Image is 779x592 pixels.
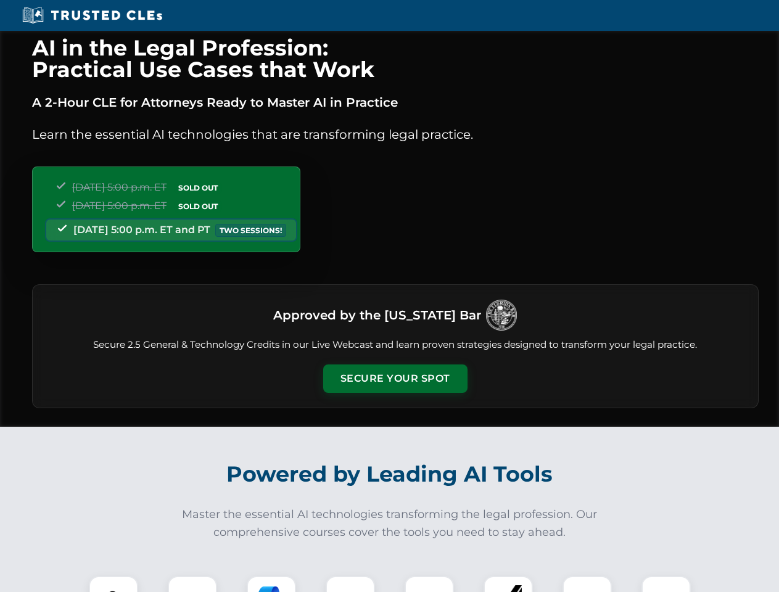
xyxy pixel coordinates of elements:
p: A 2-Hour CLE for Attorneys Ready to Master AI in Practice [32,92,759,112]
h3: Approved by the [US_STATE] Bar [273,304,481,326]
span: SOLD OUT [174,181,222,194]
p: Learn the essential AI technologies that are transforming legal practice. [32,125,759,144]
h1: AI in the Legal Profession: Practical Use Cases that Work [32,37,759,80]
span: [DATE] 5:00 p.m. ET [72,181,167,193]
span: [DATE] 5:00 p.m. ET [72,200,167,212]
img: Logo [486,300,517,331]
h2: Powered by Leading AI Tools [48,453,732,496]
img: Trusted CLEs [19,6,166,25]
p: Master the essential AI technologies transforming the legal profession. Our comprehensive courses... [174,506,606,541]
button: Secure Your Spot [323,364,468,393]
p: Secure 2.5 General & Technology Credits in our Live Webcast and learn proven strategies designed ... [47,338,743,352]
span: SOLD OUT [174,200,222,213]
